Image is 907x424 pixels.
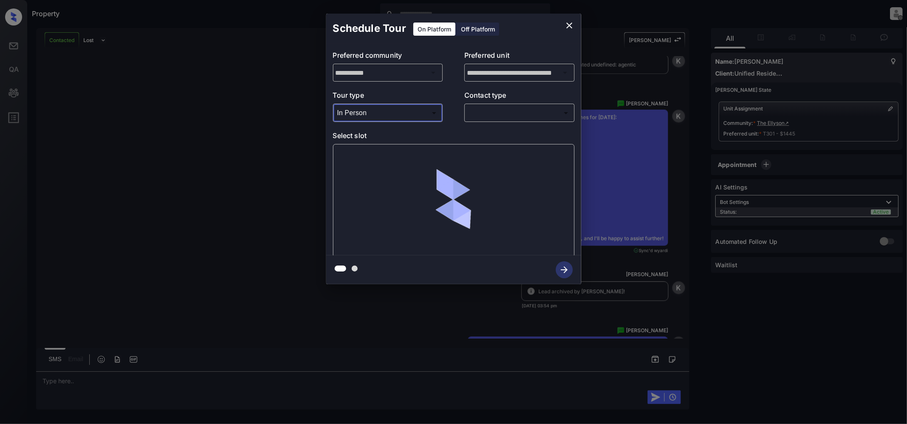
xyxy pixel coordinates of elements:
div: Off Platform [457,23,499,36]
p: Tour type [333,90,443,104]
button: btn-next [551,259,578,281]
img: loaderv1.7921fd1ed0a854f04152.gif [404,151,503,251]
div: On Platform [413,23,455,36]
p: Preferred unit [464,50,574,64]
p: Contact type [464,90,574,104]
h2: Schedule Tour [326,14,413,43]
p: Select slot [333,130,574,144]
button: close [561,17,578,34]
div: In Person [335,106,441,120]
p: Preferred community [333,50,443,64]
